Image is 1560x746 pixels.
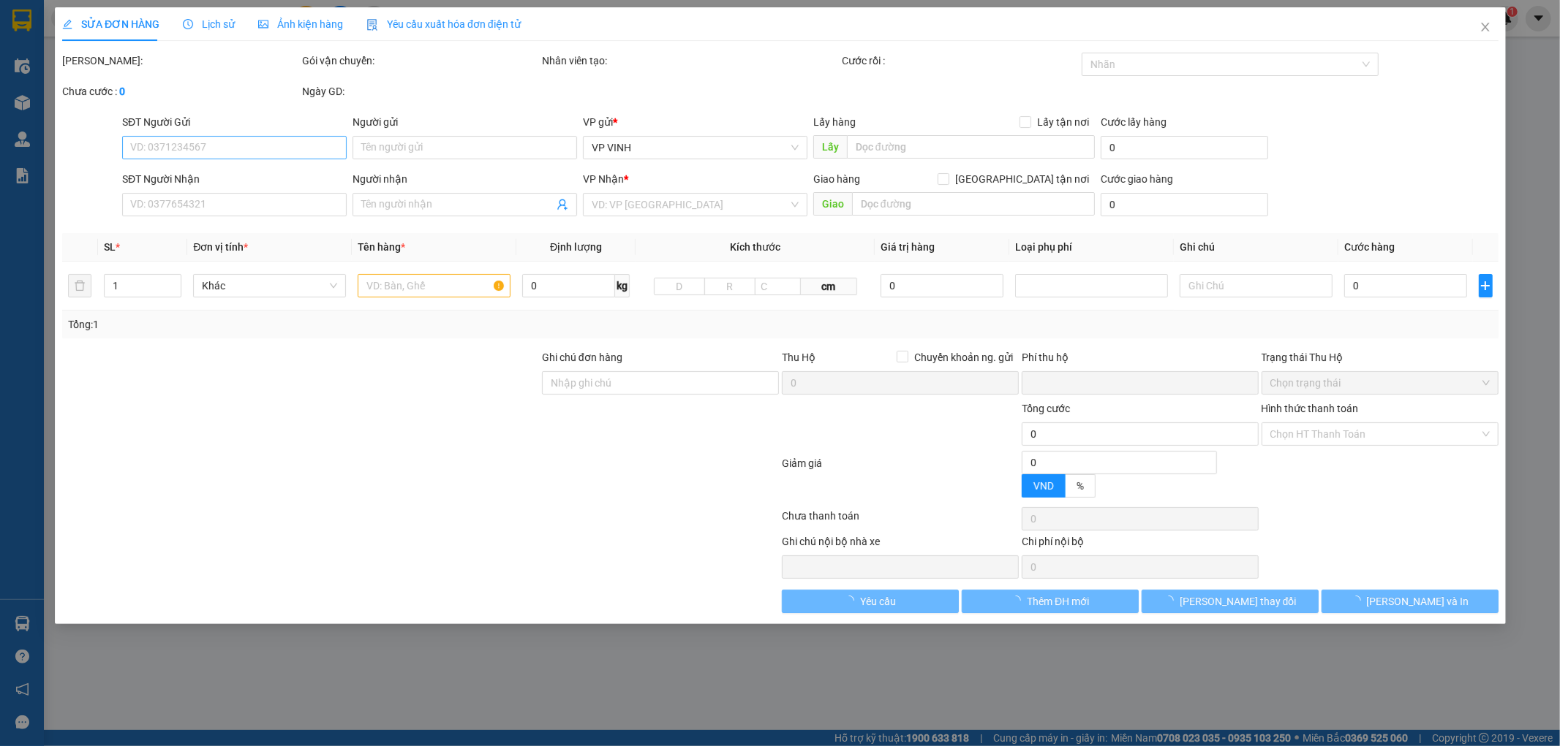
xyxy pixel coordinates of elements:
span: loading [1350,595,1366,606]
span: Tổng cước [1021,403,1069,414]
span: close [1479,21,1491,33]
span: VP VINH [592,137,799,159]
span: Kích thước [730,241,780,253]
input: Ghi Chú [1180,274,1333,297]
span: Giá trị hàng [881,241,935,253]
span: loading [1011,595,1027,606]
div: Trạng thái Thu Hộ [1261,349,1498,365]
span: [GEOGRAPHIC_DATA] tận nơi [949,171,1095,187]
input: VD: Bàn, Ghế [358,274,510,297]
span: Yêu cầu [860,593,896,609]
input: Ghi chú đơn hàng [542,371,779,395]
div: Người gửi [353,114,577,130]
input: C [755,278,801,295]
div: Giảm giá [780,455,1020,504]
span: Khác [202,275,337,297]
span: Thu Hộ [781,351,815,363]
div: SĐT Người Nhận [122,171,347,187]
div: Ghi chú nội bộ nhà xe [781,533,1018,555]
div: Tổng: 1 [68,316,602,332]
div: Phí thu hộ [1021,349,1258,371]
div: Nhân viên tạo: [542,53,839,69]
input: Dọc đường [851,192,1095,216]
span: Lấy tận nơi [1031,114,1095,130]
span: loading [844,595,860,606]
button: Thêm ĐH mới [961,590,1138,613]
span: % [1076,480,1083,492]
span: [PERSON_NAME] thay đổi [1180,593,1297,609]
span: cm [801,278,857,295]
div: SĐT Người Gửi [122,114,347,130]
label: Cước giao hàng [1101,173,1173,185]
span: Giao [813,192,851,216]
button: Yêu cầu [782,590,959,613]
span: Lấy hàng [813,116,855,128]
span: Thêm ĐH mới [1027,593,1089,609]
span: Cước hàng [1344,241,1395,253]
th: Loại phụ phí [1009,233,1174,262]
input: Cước giao hàng [1101,193,1267,216]
span: user-add [557,199,568,210]
span: loading [1164,595,1180,606]
span: Chọn trạng thái [1270,372,1489,394]
button: [PERSON_NAME] và In [1321,590,1498,613]
span: Định lượng [550,241,602,253]
div: Chưa thanh toán [780,508,1020,533]
div: Chi phí nội bộ [1021,533,1258,555]
span: Ảnh kiện hàng [258,18,343,30]
b: 0 [119,85,125,97]
span: Lịch sử [183,18,235,30]
span: Tên hàng [358,241,405,253]
input: D [654,278,705,295]
span: Chuyển khoản ng. gửi [908,349,1018,365]
div: Chưa cước : [62,83,299,99]
button: [PERSON_NAME] thay đổi [1141,590,1318,613]
div: [PERSON_NAME]: [62,53,299,69]
th: Ghi chú [1174,233,1338,262]
span: SỬA ĐƠN HÀNG [62,18,159,30]
input: R [704,278,755,295]
span: [PERSON_NAME] và In [1366,593,1469,609]
label: Cước lấy hàng [1101,116,1167,128]
img: icon [366,19,378,31]
div: VP gửi [583,114,807,130]
span: SL [103,241,115,253]
span: Giao hàng [813,173,859,185]
span: picture [258,19,268,29]
span: VND [1033,480,1053,492]
span: kg [615,274,630,297]
span: Đơn vị tính [193,241,248,253]
span: edit [62,19,72,29]
span: Lấy [813,135,846,159]
input: Dọc đường [846,135,1095,159]
span: VP Nhận [583,173,624,185]
input: Cước lấy hàng [1101,136,1267,159]
span: Yêu cầu xuất hóa đơn điện tử [366,18,521,30]
div: Gói vận chuyển: [302,53,539,69]
button: Close [1464,7,1505,48]
label: Hình thức thanh toán [1261,403,1358,414]
span: plus [1479,280,1491,292]
div: Cước rồi : [841,53,1078,69]
button: delete [68,274,91,297]
label: Ghi chú đơn hàng [542,351,622,363]
div: Người nhận [353,171,577,187]
span: clock-circle [183,19,193,29]
div: Ngày GD: [302,83,539,99]
button: plus [1478,274,1492,297]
